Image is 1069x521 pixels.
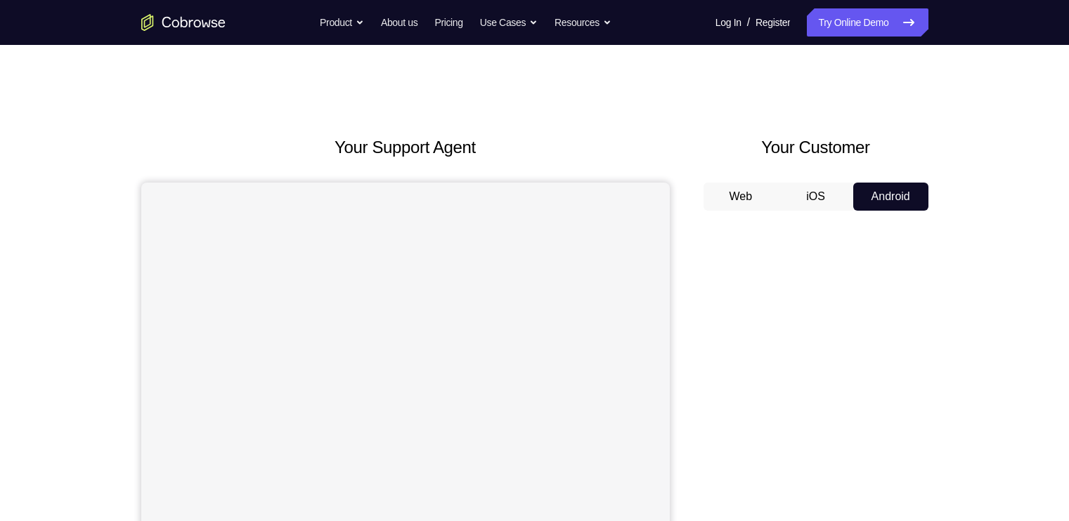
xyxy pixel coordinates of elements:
[434,8,462,37] a: Pricing
[141,14,226,31] a: Go to the home page
[778,183,853,211] button: iOS
[141,135,670,160] h2: Your Support Agent
[756,8,790,37] a: Register
[704,135,928,160] h2: Your Customer
[715,8,741,37] a: Log In
[381,8,417,37] a: About us
[555,8,611,37] button: Resources
[480,8,538,37] button: Use Cases
[747,14,750,31] span: /
[807,8,928,37] a: Try Online Demo
[853,183,928,211] button: Android
[320,8,364,37] button: Product
[704,183,779,211] button: Web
